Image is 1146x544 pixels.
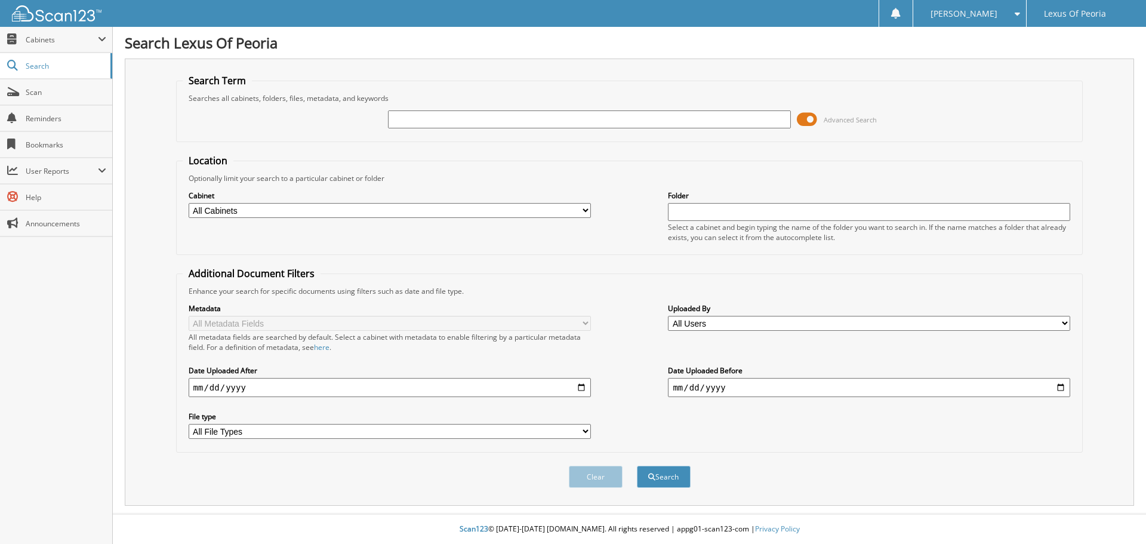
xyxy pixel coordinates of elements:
[183,154,233,167] legend: Location
[189,365,591,376] label: Date Uploaded After
[668,303,1070,314] label: Uploaded By
[113,515,1146,544] div: © [DATE]-[DATE] [DOMAIN_NAME]. All rights reserved | appg01-scan123-com |
[26,87,106,97] span: Scan
[668,222,1070,242] div: Select a cabinet and begin typing the name of the folder you want to search in. If the name match...
[755,524,800,534] a: Privacy Policy
[189,190,591,201] label: Cabinet
[26,219,106,229] span: Announcements
[1044,10,1106,17] span: Lexus Of Peoria
[189,332,591,352] div: All metadata fields are searched by default. Select a cabinet with metadata to enable filtering b...
[1086,487,1146,544] iframe: Chat Widget
[569,466,623,488] button: Clear
[183,286,1077,296] div: Enhance your search for specific documents using filters such as date and file type.
[183,74,252,87] legend: Search Term
[26,35,98,45] span: Cabinets
[26,166,98,176] span: User Reports
[125,33,1134,53] h1: Search Lexus Of Peoria
[26,113,106,124] span: Reminders
[824,115,877,124] span: Advanced Search
[12,5,101,21] img: scan123-logo-white.svg
[183,93,1077,103] div: Searches all cabinets, folders, files, metadata, and keywords
[26,61,104,71] span: Search
[189,411,591,422] label: File type
[668,190,1070,201] label: Folder
[637,466,691,488] button: Search
[460,524,488,534] span: Scan123
[668,378,1070,397] input: end
[26,192,106,202] span: Help
[314,342,329,352] a: here
[26,140,106,150] span: Bookmarks
[189,303,591,314] label: Metadata
[189,378,591,397] input: start
[668,365,1070,376] label: Date Uploaded Before
[183,267,321,280] legend: Additional Document Filters
[183,173,1077,183] div: Optionally limit your search to a particular cabinet or folder
[931,10,997,17] span: [PERSON_NAME]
